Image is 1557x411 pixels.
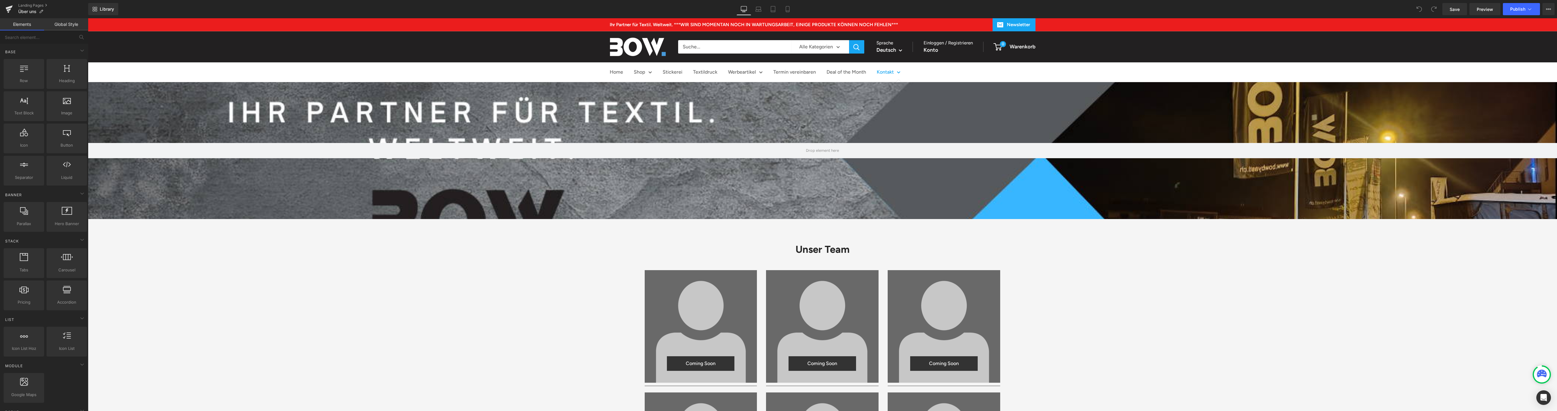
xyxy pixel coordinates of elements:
[766,3,780,15] a: Tablet
[590,22,703,35] input: Suche...
[640,49,675,58] a: Werbeartikel
[48,345,85,352] span: Icon List
[88,3,118,15] a: New Library
[5,174,42,181] span: Separator
[522,49,535,58] a: Home
[48,221,85,227] span: Hero Banner
[5,267,42,273] span: Tabs
[922,25,948,31] span: Warenkorb
[1477,6,1493,12] span: Preview
[751,3,766,15] a: Laptop
[701,342,768,349] p: Coming Soon
[789,49,813,58] a: Kontakt
[1542,3,1555,15] button: More
[739,49,778,58] a: Deal of the Month
[912,23,918,29] span: 0
[5,392,42,398] span: Google Maps
[48,142,85,148] span: Button
[1536,390,1551,405] div: Open Intercom Messenger
[5,78,42,84] span: Row
[48,299,85,305] span: Accordion
[5,238,19,244] span: Stack
[48,267,85,273] span: Carousel
[5,192,23,198] span: Banner
[546,49,564,58] a: Shop
[789,29,808,35] span: Deutsch
[5,142,42,148] span: Icon
[579,342,647,349] p: Coming Soon
[48,174,85,181] span: Liquid
[789,20,814,29] span: Sprache
[836,20,885,29] span: Einloggen / Registrieren
[761,22,776,35] button: Suchen
[5,110,42,116] span: Text Block
[1469,3,1500,15] a: Preview
[737,3,751,15] a: Desktop
[5,221,42,227] span: Parallax
[5,345,42,352] span: Icon List Hoz
[575,49,595,58] a: Stickerei
[44,18,88,30] a: Global Style
[1510,7,1525,12] span: Publish
[48,78,85,84] span: Heading
[1413,3,1425,15] button: Undo
[18,3,88,8] a: Landing Pages
[1450,6,1460,12] span: Save
[5,363,23,369] span: Module
[100,6,114,12] span: Library
[906,24,948,33] a: 0 Warenkorb
[1428,3,1440,15] button: Redo
[5,49,16,55] span: Base
[822,342,890,349] p: Coming Soon
[5,299,42,305] span: Pricing
[605,49,629,58] a: Textildruck
[1503,3,1540,15] button: Publish
[685,49,728,58] a: Termin vereinbaren
[522,19,578,38] img: Bowtextil Ltd.
[18,9,36,14] span: Über uns
[5,317,15,322] span: List
[48,110,85,116] span: Image
[789,27,814,37] button: Deutsch
[780,3,795,15] a: Mobile
[836,27,850,37] a: Konto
